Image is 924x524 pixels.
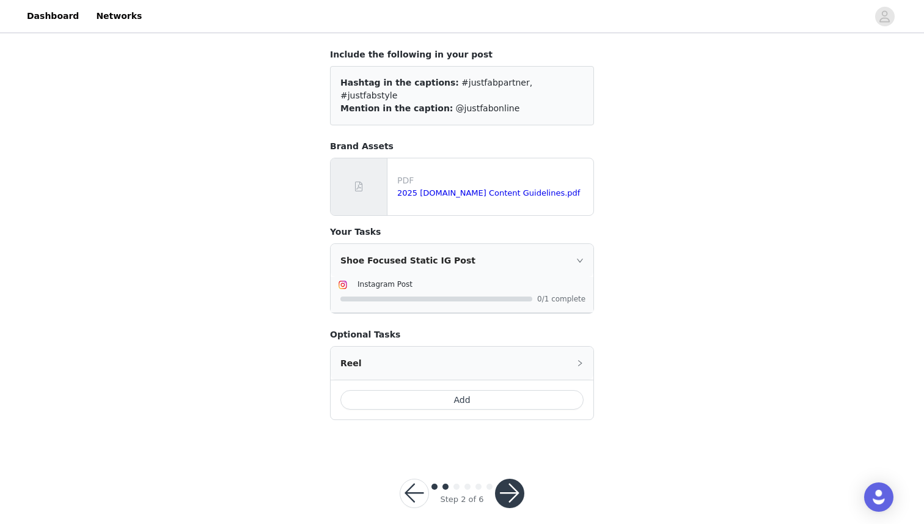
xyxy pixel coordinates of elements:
button: Add [340,390,584,410]
a: 2025 [DOMAIN_NAME] Content Guidelines.pdf [397,188,580,197]
span: 0/1 complete [537,295,586,303]
span: #justfabpartner, #justfabstyle [340,78,532,100]
span: @justfabonline [456,103,520,113]
span: Hashtag in the captions: [340,78,459,87]
div: avatar [879,7,890,26]
h4: Optional Tasks [330,328,594,341]
div: Step 2 of 6 [440,493,483,506]
h4: Your Tasks [330,226,594,238]
img: Instagram Icon [338,280,348,290]
i: icon: right [576,360,584,367]
i: icon: right [576,257,584,264]
a: Dashboard [20,2,86,30]
h4: Include the following in your post [330,48,594,61]
div: Open Intercom Messenger [864,482,893,512]
a: Networks [89,2,149,30]
span: Mention in the caption: [340,103,453,113]
div: icon: rightReel [331,347,593,380]
div: icon: rightShoe Focused Static IG Post [331,244,593,277]
p: PDF [397,174,588,187]
h4: Brand Assets [330,140,594,153]
span: Instagram Post [358,280,413,289]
